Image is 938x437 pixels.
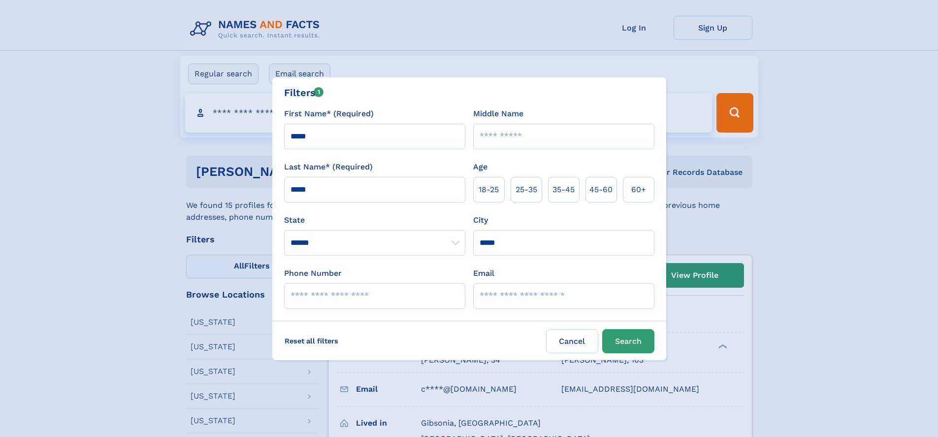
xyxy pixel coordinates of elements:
label: First Name* (Required) [284,108,374,120]
div: Filters [284,85,324,100]
span: 35‑45 [552,184,575,196]
span: 18‑25 [479,184,499,196]
label: Cancel [546,329,598,353]
label: Phone Number [284,268,342,279]
label: State [284,214,465,226]
label: Age [473,161,487,173]
label: City [473,214,488,226]
label: Last Name* (Required) [284,161,373,173]
label: Reset all filters [278,329,345,353]
span: 60+ [631,184,646,196]
span: 25‑35 [516,184,537,196]
span: 45‑60 [589,184,613,196]
button: Search [602,329,654,353]
label: Middle Name [473,108,523,120]
label: Email [473,268,494,279]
